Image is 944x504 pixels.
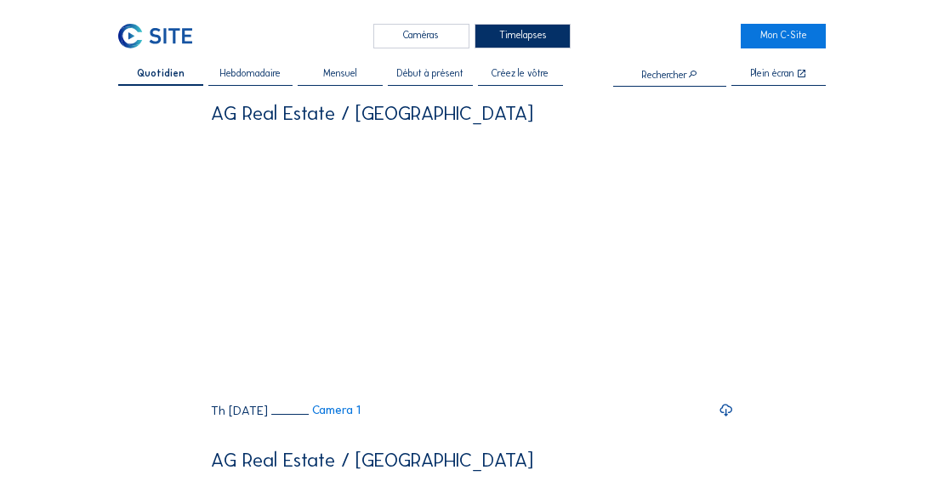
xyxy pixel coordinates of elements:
[475,24,571,48] div: Timelapses
[741,24,826,48] a: Mon C-Site
[118,24,203,48] a: C-SITE Logo
[373,24,469,48] div: Caméras
[211,133,733,394] video: Your browser does not support the video tag.
[211,450,533,470] div: AG Real Estate / [GEOGRAPHIC_DATA]
[118,24,192,48] img: C-SITE Logo
[323,69,357,79] span: Mensuel
[397,69,463,79] span: Début à présent
[751,69,794,80] div: Plein écran
[137,69,185,79] span: Quotidien
[492,69,549,79] span: Créez le vôtre
[211,405,268,417] div: Th [DATE]
[272,405,361,416] a: Camera 1
[211,104,533,123] div: AG Real Estate / [GEOGRAPHIC_DATA]
[220,69,281,79] span: Hebdomadaire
